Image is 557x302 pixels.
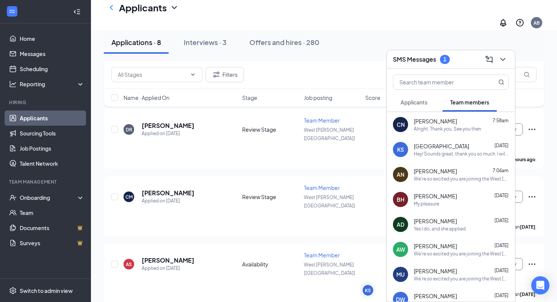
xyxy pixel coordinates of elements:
span: [DATE] [494,268,508,273]
div: AS [126,261,132,268]
h5: [PERSON_NAME] [142,256,194,265]
div: DR [126,126,132,133]
span: West [PERSON_NAME] [[GEOGRAPHIC_DATA]] [304,195,355,209]
button: ComposeMessage [483,53,495,65]
span: [PERSON_NAME] [414,267,457,275]
span: Score [365,94,380,101]
svg: Ellipses [527,192,537,201]
svg: ChevronDown [498,55,507,64]
div: AW [396,246,405,253]
div: Review Stage [242,126,299,133]
svg: ChevronDown [190,72,196,78]
span: West [PERSON_NAME] [[GEOGRAPHIC_DATA]] [304,127,355,141]
a: Scheduling [20,61,84,76]
a: Home [20,31,84,46]
svg: ChevronDown [170,3,179,12]
svg: Filter [212,70,221,79]
span: [PERSON_NAME] [414,167,457,175]
button: Filter Filters [205,67,244,82]
div: Hiring [9,99,83,106]
div: Hey! Sounds great, thank you so much. I will come get them soon. Have a great day! [414,151,509,157]
span: Team Member [304,117,340,124]
span: [PERSON_NAME] [414,292,457,300]
div: Team Management [9,179,83,185]
div: Review Stage [242,193,299,201]
a: Job Postings [20,141,84,156]
h5: [PERSON_NAME] [142,189,194,197]
b: 15 hours ago [508,157,535,162]
span: [DATE] [494,143,508,148]
div: Applied on [DATE] [142,197,194,205]
span: [PERSON_NAME] [414,192,457,200]
div: CN [397,121,405,128]
span: [PERSON_NAME] [414,217,457,225]
div: KS [397,146,404,153]
span: Team Member [304,252,340,258]
div: AB [534,20,540,26]
div: Availability [242,260,299,268]
a: Team [20,205,84,220]
div: My pleasure [414,201,439,207]
h3: SMS Messages [393,55,436,64]
div: Yes I do, and she applied [414,226,466,232]
div: Reporting [20,80,85,88]
svg: MagnifyingGlass [498,79,504,85]
svg: Ellipses [527,260,537,269]
input: All Stages [118,70,187,79]
svg: Notifications [499,18,508,27]
div: Open Intercom Messenger [531,276,549,294]
span: Applicants [401,99,427,106]
div: Onboarding [20,194,78,201]
span: Name · Applied On [124,94,169,101]
span: Stage [242,94,257,101]
div: Offers and hires · 280 [249,37,319,47]
a: Messages [20,46,84,61]
svg: Collapse [73,8,81,16]
span: 7:04am [493,168,508,173]
div: Alright. Thank you. See you then [414,126,481,132]
svg: UserCheck [9,194,17,201]
span: [PERSON_NAME] [414,117,457,125]
div: Switch to admin view [20,287,73,294]
span: [GEOGRAPHIC_DATA] [414,142,469,150]
span: Team members [450,99,489,106]
span: West [PERSON_NAME] [[GEOGRAPHIC_DATA]] [304,262,355,276]
span: [DATE] [494,193,508,198]
input: Search team member [393,75,483,89]
div: Interviews · 3 [184,37,227,47]
button: ChevronDown [497,53,509,65]
div: AN [397,171,404,178]
svg: MagnifyingGlass [524,72,530,78]
div: MU [396,271,405,278]
a: SurveysCrown [20,235,84,251]
b: [DATE] [520,291,535,297]
div: AD [397,221,404,228]
svg: WorkstreamLogo [8,8,16,15]
div: We're so excited you are joining the West [PERSON_NAME] [LA] [DEMOGRAPHIC_DATA]-fil-Ateam ! Do yo... [414,251,509,257]
a: DocumentsCrown [20,220,84,235]
span: 7:58am [493,118,508,123]
div: CM [125,194,133,200]
svg: ComposeMessage [485,55,494,64]
div: We're so excited you are joining the West [PERSON_NAME] [LA] [DEMOGRAPHIC_DATA]-fil-Ateam ! Do yo... [414,176,509,182]
svg: Analysis [9,80,17,88]
span: [PERSON_NAME] [414,242,457,250]
div: BH [397,196,404,203]
svg: QuestionInfo [515,18,524,27]
span: Job posting [304,94,332,101]
svg: Settings [9,287,17,294]
a: Applicants [20,111,84,126]
div: We're so excited you are joining the West [PERSON_NAME] [LA] [DEMOGRAPHIC_DATA]-fil-Ateam ! Do yo... [414,276,509,282]
div: Applied on [DATE] [142,265,194,272]
div: KS [365,287,371,294]
h1: Applicants [119,1,167,14]
div: 1 [443,56,446,62]
svg: ChevronLeft [107,3,116,12]
span: Team Member [304,184,340,191]
div: Applied on [DATE] [142,130,194,137]
b: [DATE] [520,224,535,230]
span: [DATE] [494,243,508,248]
svg: Ellipses [527,125,537,134]
a: Sourcing Tools [20,126,84,141]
